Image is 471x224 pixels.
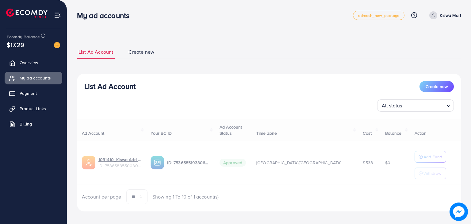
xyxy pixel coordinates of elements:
img: logo [6,9,48,18]
span: Overview [20,60,38,66]
span: All status [381,101,404,110]
a: Payment [5,87,62,99]
input: Search for option [404,100,444,110]
div: Search for option [377,99,454,112]
span: My ad accounts [20,75,51,81]
span: Create new [128,48,154,56]
span: Product Links [20,106,46,112]
span: adreach_new_package [358,14,399,17]
span: Billing [20,121,32,127]
a: Kiswa Mart [427,11,461,19]
span: List Ad Account [78,48,113,56]
p: Kiswa Mart [440,12,461,19]
a: Overview [5,56,62,69]
img: menu [54,12,61,19]
img: image [54,42,60,48]
span: Create new [426,83,448,90]
a: Product Links [5,102,62,115]
button: Create new [419,81,454,92]
a: Billing [5,118,62,130]
img: image [450,203,468,221]
span: Payment [20,90,37,96]
h3: List Ad Account [84,82,136,91]
span: $17.29 [7,40,24,49]
a: adreach_new_package [353,11,404,20]
a: My ad accounts [5,72,62,84]
span: Ecomdy Balance [7,34,40,40]
h3: My ad accounts [77,11,134,20]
